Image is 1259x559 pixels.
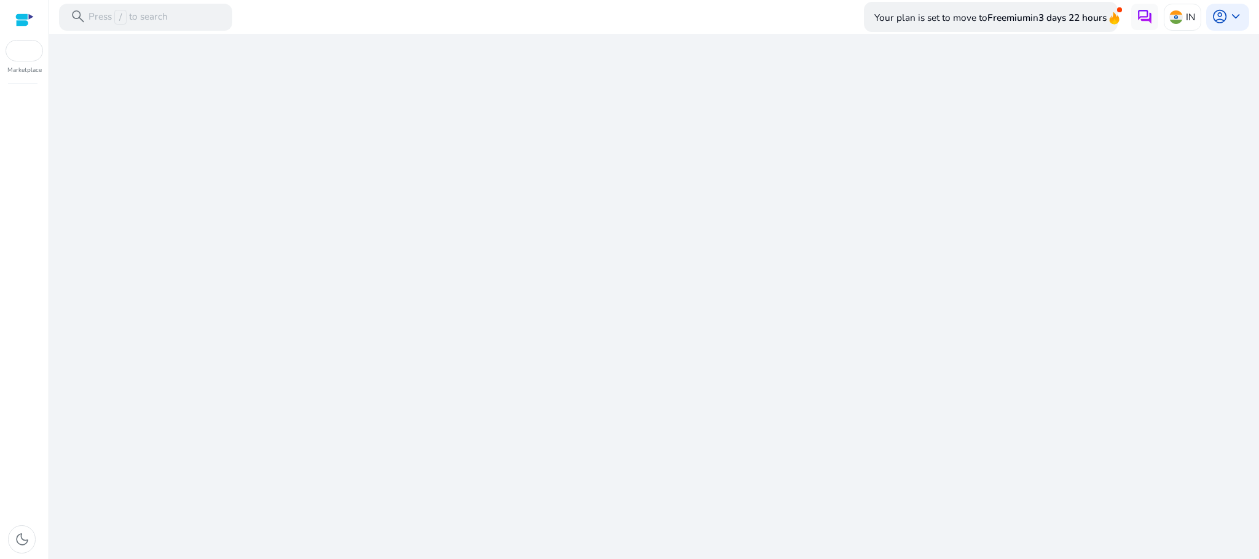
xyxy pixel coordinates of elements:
[1228,9,1244,25] span: keyboard_arrow_down
[1169,10,1183,24] img: in.svg
[874,7,1107,28] p: Your plan is set to move to in
[114,10,126,25] span: /
[88,10,168,25] p: Press to search
[7,66,42,75] p: Marketplace
[987,11,1030,24] b: Freemium
[1186,6,1195,28] p: IN
[1212,9,1228,25] span: account_circle
[1038,11,1107,24] b: 3 days 22 hours
[14,531,30,547] span: dark_mode
[70,9,86,25] span: search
